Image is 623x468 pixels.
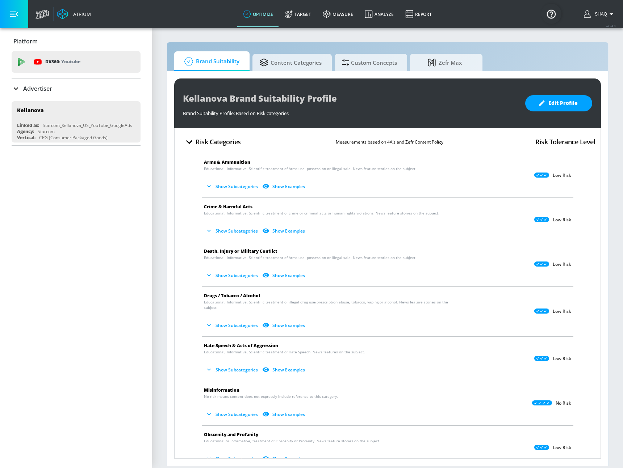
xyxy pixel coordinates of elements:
button: Edit Profile [525,95,592,111]
h4: Risk Tolerance Level [535,137,595,147]
p: Low Risk [553,356,571,362]
div: Agency: [17,128,34,135]
div: KellanovaLinked as:Starcom_Kellanova_US_YouTube_GoogleAdsAgency:StarcomVertical:CPG (Consumer Pac... [12,101,141,142]
div: Starcom [38,128,55,135]
button: Show Subcategories [204,225,261,237]
span: login as: shaquille.huang@zefr.com [592,12,607,17]
span: Educational, Informative, Scientific treatment of illegal drug use/prescription abuse, tobacco, v... [204,299,453,310]
div: Linked as: [17,122,39,128]
a: Target [279,1,317,27]
button: Show Examples [261,180,308,192]
a: measure [317,1,359,27]
p: Youtube [61,58,80,65]
button: Show Examples [261,319,308,331]
div: Vertical: [17,135,35,141]
div: Brand Suitability Profile: Based on Risk categories [183,106,518,116]
button: Show Examples [261,269,308,281]
p: DV360: [45,58,80,66]
span: Educational, Informative, Scientific treatment of crime or criminal acts or human rights violatio... [204,210,439,216]
div: Atrium [70,11,91,17]
button: Show Subcategories [204,269,261,281]
span: Misinformation [204,387,239,393]
div: CPG (Consumer Packaged Goods) [39,135,108,141]
div: Advertiser [12,78,141,99]
button: Shaq [584,10,616,18]
button: Show Subcategories [204,180,261,192]
a: Analyze [359,1,400,27]
p: Low Risk [553,445,571,451]
span: Crime & Harmful Acts [204,204,252,210]
p: Low Risk [553,261,571,267]
div: Platform [12,31,141,51]
p: Platform [13,37,38,45]
span: Zefr Max [417,54,472,71]
button: Show Examples [261,453,308,465]
p: Low Risk [553,309,571,314]
button: Show Examples [261,225,308,237]
span: No risk means content does not expressly include reference to this category. [204,394,338,399]
span: Edit Profile [540,99,578,108]
div: Starcom_Kellanova_US_YouTube_GoogleAds [43,122,132,128]
div: Kellanova [17,107,44,114]
button: Show Subcategories [204,453,261,465]
span: Educational, Informative, Scientific treatment of Arms use, possession or illegal sale. News feat... [204,255,417,260]
span: v 4.24.0 [606,24,616,28]
button: Risk Categories [180,133,244,150]
a: Atrium [57,9,91,20]
button: Show Subcategories [204,408,261,420]
p: Advertiser [23,85,52,93]
button: Show Subcategories [204,319,261,331]
button: Show Examples [261,364,308,376]
span: Brand Suitability [181,53,239,70]
span: Arms & Ammunition [204,159,250,165]
h4: Risk Categories [196,137,241,147]
span: Drugs / Tobacco / Alcohol [204,293,260,299]
span: Death, Injury or Military Conflict [204,248,277,254]
p: No Risk [556,400,571,406]
span: Obscenity and Profanity [204,431,258,438]
button: Open Resource Center [541,4,561,24]
button: Show Subcategories [204,364,261,376]
a: optimize [237,1,279,27]
span: Educational or Informative, treatment of Obscenity or Profanity. News feature stories on the subj... [204,438,380,444]
a: Report [400,1,438,27]
p: Low Risk [553,217,571,223]
p: Measurements based on 4A’s and Zefr Content Policy [336,138,443,146]
div: DV360: Youtube [12,51,141,73]
span: Content Categories [260,54,322,71]
button: Show Examples [261,408,308,420]
span: Hate Speech & Acts of Aggression [204,343,278,349]
p: Low Risk [553,173,571,178]
span: Custom Concepts [342,54,397,71]
span: Educational, Informative, Scientific treatment of Arms use, possession or illegal sale. News feat... [204,166,417,171]
span: Educational, Informative, Scientific treatment of Hate Speech. News features on the subject. [204,349,365,355]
